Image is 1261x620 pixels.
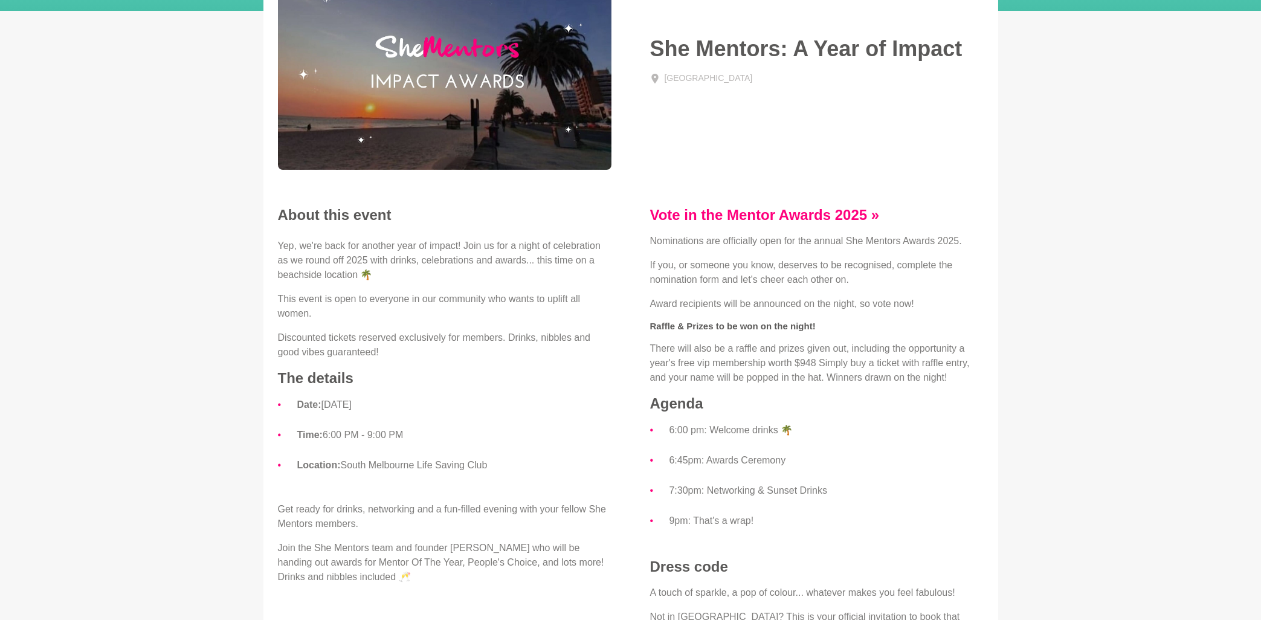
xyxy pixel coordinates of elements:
[278,292,611,321] p: This event is open to everyone in our community who wants to uplift all women.
[297,399,321,410] strong: Date:
[650,321,984,332] h5: Raffle & Prizes to be won on the night!
[650,234,984,248] p: Nominations are officially open for the annual She Mentors Awards 2025.
[278,206,611,224] h2: About this event
[297,430,323,440] strong: Time:
[278,369,611,387] h4: The details
[650,258,984,287] p: If you, or someone you know, deserves to be recognised, complete the nomination form and let's ch...
[297,397,611,413] li: [DATE]
[650,558,984,576] h4: Dress code
[650,395,984,413] h4: Agenda
[669,453,984,468] li: 6:45pm: Awards Ceremony
[650,341,984,385] p: There will also be a raffle and prizes given out, including the opportunity a year's free vip mem...
[650,35,984,62] h1: She Mentors: A Year of Impact
[669,513,984,529] li: 9pm: That's a wrap!
[650,586,984,600] p: A touch of sparkle, a pop of colour... whatever makes you feel fabulous!
[650,297,984,311] p: Award recipients will be announced on the night, so vote now!
[278,502,611,531] p: Get ready for drinks, networking and a fun-filled evening with your fellow She Mentors members.
[278,239,611,282] p: Yep, we're back for another year of impact! Join us for a night of celebration as we round off 20...
[650,207,880,223] a: Vote in the Mentor Awards 2025 »
[278,541,611,584] p: Join the She Mentors team and founder [PERSON_NAME] who will be handing out awards for Mentor Of ...
[297,460,341,470] strong: Location:
[297,427,611,443] li: 6:00 PM - 9:00 PM
[297,457,611,473] li: South Melbourne Life Saving Club
[665,72,753,85] div: [GEOGRAPHIC_DATA]
[669,422,984,438] li: 6:00 pm: Welcome drinks 🌴
[278,331,611,360] p: Discounted tickets reserved exclusively for members. Drinks, nibbles and good vibes guaranteed!
[669,483,984,499] li: 7:30pm: Networking & Sunset Drinks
